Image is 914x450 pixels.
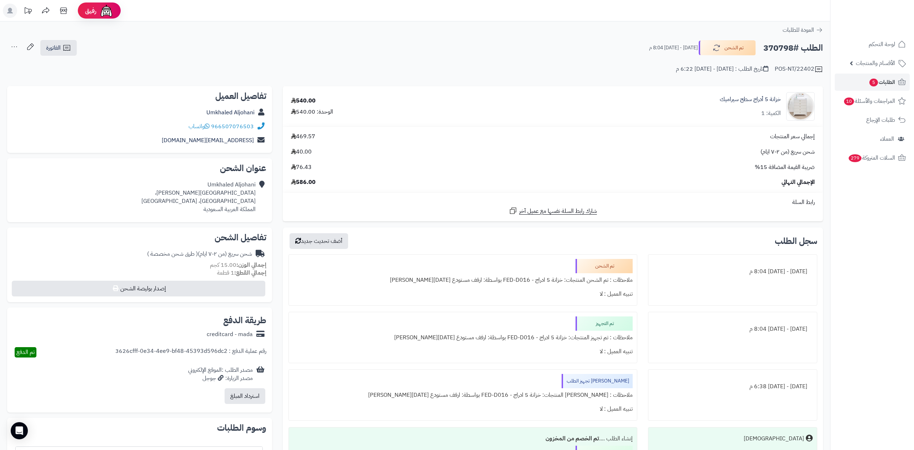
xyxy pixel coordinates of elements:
div: مصدر الزيارة: جوجل [188,374,253,382]
a: الطلبات5 [835,74,910,91]
div: ملاحظات : [PERSON_NAME] المنتجات: خزانة 5 ادراج - FED-D016 بواسطة: ارفف مستودع [DATE][PERSON_NAME] [293,388,633,402]
div: [DEMOGRAPHIC_DATA] [744,435,804,443]
div: creditcard - mada [207,330,253,339]
div: POS-NT/22402 [775,65,823,74]
a: المراجعات والأسئلة10 [835,92,910,110]
a: 966507076503 [211,122,254,131]
span: تم الدفع [16,348,35,356]
span: رفيق [85,6,96,15]
span: العودة للطلبات [783,26,814,34]
span: لوحة التحكم [869,39,895,49]
a: لوحة التحكم [835,36,910,53]
span: الأقسام والمنتجات [856,58,895,68]
button: استرداد المبلغ [225,388,265,404]
div: [DATE] - [DATE] 8:04 م [653,322,813,336]
span: طلبات الإرجاع [866,115,895,125]
span: شارك رابط السلة نفسها مع عميل آخر [519,207,597,215]
h2: الطلب #370798 [763,41,823,55]
span: 469.57 [291,132,315,141]
h2: طريقة الدفع [223,316,266,325]
div: شحن سريع (من ٢-٧ ايام) [147,250,252,258]
div: تاريخ الطلب : [DATE] - [DATE] 6:22 م [676,65,768,73]
span: الفاتورة [46,44,61,52]
h2: تفاصيل العميل [13,92,266,100]
a: واتساب [189,122,210,131]
div: رقم عملية الدفع : 3626cfff-0e34-4ee9-bf48-45393d596dc2 [115,347,266,357]
div: تنبيه العميل : لا [293,345,633,359]
div: Open Intercom Messenger [11,422,28,439]
button: إصدار بوليصة الشحن [12,281,265,296]
div: 540.00 [291,97,316,105]
span: 10 [844,97,854,106]
div: مصدر الطلب :الموقع الإلكتروني [188,366,253,382]
span: العملاء [880,134,894,144]
a: طلبات الإرجاع [835,111,910,129]
span: الإجمالي النهائي [782,178,815,186]
small: [DATE] - [DATE] 8:04 م [649,44,698,51]
a: خزانة 5 أدراج سطح سيراميك [720,95,781,104]
h2: وسوم الطلبات [13,424,266,432]
span: 76.43 [291,163,312,171]
a: الفاتورة [40,40,77,56]
a: [EMAIL_ADDRESS][DOMAIN_NAME] [162,136,254,145]
button: أضف تحديث جديد [290,233,348,249]
a: العملاء [835,130,910,147]
span: 5 [869,79,878,87]
div: إنشاء الطلب .... [293,432,633,446]
img: logo-2.png [865,15,907,30]
small: 15.00 كجم [210,261,266,269]
div: تم الشحن [576,259,633,273]
div: ملاحظات : تم الشحن المنتجات: خزانة 5 ادراج - FED-D016 بواسطة: ارفف مستودع [DATE][PERSON_NAME] [293,273,633,287]
span: السلات المتروكة [848,153,895,163]
span: 279 [848,154,862,162]
div: تنبيه العميل : لا [293,402,633,416]
span: إجمالي سعر المنتجات [770,132,815,141]
a: العودة للطلبات [783,26,823,34]
img: ai-face.png [99,4,114,18]
div: ملاحظات : تم تجهيز المنتجات: خزانة 5 ادراج - FED-D016 بواسطة: ارفف مستودع [DATE][PERSON_NAME] [293,331,633,345]
span: شحن سريع (من ٢-٧ ايام) [760,148,815,156]
div: [DATE] - [DATE] 6:38 م [653,380,813,394]
a: Umkhaled Aljohani [206,108,255,117]
div: الكمية: 1 [761,109,781,117]
b: تم الخصم من المخزون [546,434,599,443]
span: 40.00 [291,148,312,156]
div: Umkhaled Aljohani [GEOGRAPHIC_DATA][PERSON_NAME]، [GEOGRAPHIC_DATA]، [GEOGRAPHIC_DATA] المملكة ال... [141,181,256,213]
div: [PERSON_NAME] تجهيز الطلب [562,374,633,388]
div: [DATE] - [DATE] 8:04 م [653,265,813,279]
span: الطلبات [869,77,895,87]
strong: إجمالي القطع: [234,269,266,277]
a: السلات المتروكة279 [835,149,910,166]
h2: عنوان الشحن [13,164,266,172]
h3: سجل الطلب [775,237,817,245]
small: 1 قطعة [217,269,266,277]
a: شارك رابط السلة نفسها مع عميل آخر [509,206,597,215]
h2: تفاصيل الشحن [13,233,266,242]
div: الوحدة: 540.00 [291,108,333,116]
div: تم التجهيز [576,316,633,331]
img: 1741718484-1-90x90.jpg [787,92,814,121]
div: تنبيه العميل : لا [293,287,633,301]
span: ضريبة القيمة المضافة 15% [755,163,815,171]
strong: إجمالي الوزن: [236,261,266,269]
button: تم الشحن [699,40,756,55]
div: رابط السلة [286,198,820,206]
a: تحديثات المنصة [19,4,37,20]
span: المراجعات والأسئلة [843,96,895,106]
span: 586.00 [291,178,316,186]
span: ( طرق شحن مخصصة ) [147,250,198,258]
